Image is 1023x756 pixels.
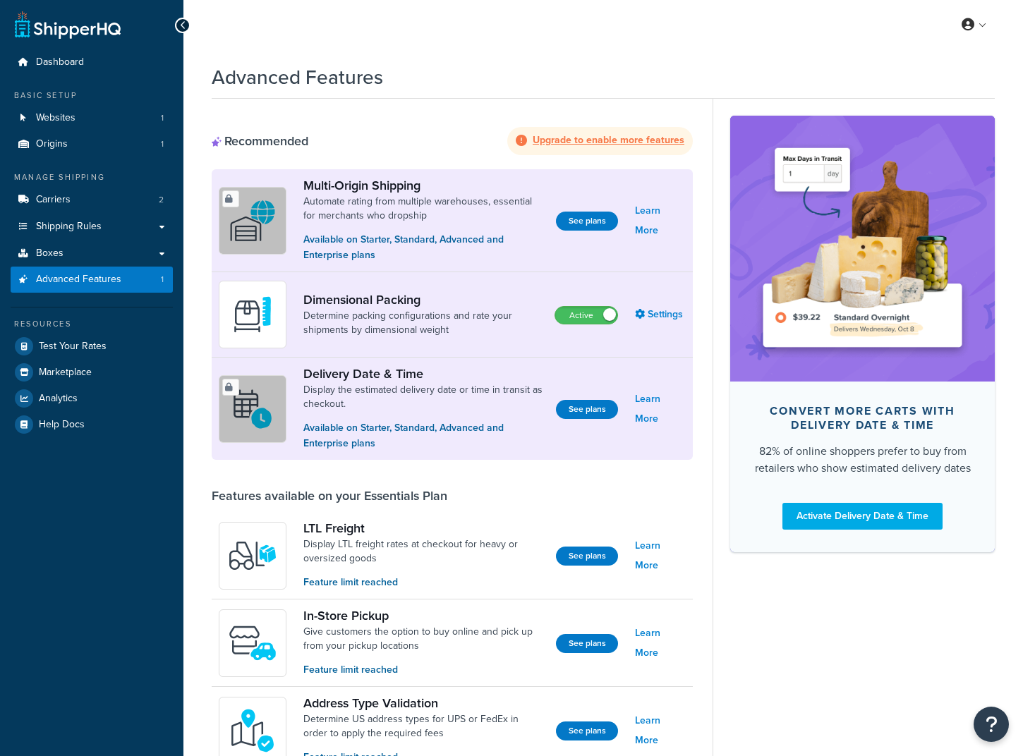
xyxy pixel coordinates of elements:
[11,90,173,102] div: Basic Setup
[36,274,121,286] span: Advanced Features
[11,131,173,157] li: Origins
[556,400,618,419] button: See plans
[303,537,545,566] a: Display LTL freight rates at checkout for heavy or oversized goods
[11,49,173,75] a: Dashboard
[11,214,173,240] a: Shipping Rules
[303,178,545,193] a: Multi-Origin Shipping
[303,575,545,590] p: Feature limit reached
[11,334,173,359] a: Test Your Rates
[11,267,173,293] li: Advanced Features
[11,171,173,183] div: Manage Shipping
[228,531,277,580] img: y79ZsPf0fXUFUhFXDzUgf+ktZg5F2+ohG75+v3d2s1D9TjoU8PiyCIluIjV41seZevKCRuEjTPPOKHJsQcmKCXGdfprl3L4q7...
[753,443,972,477] div: 82% of online shoppers prefer to buy from retailers who show estimated delivery dates
[161,274,164,286] span: 1
[11,318,173,330] div: Resources
[39,393,78,405] span: Analytics
[11,360,173,385] a: Marketplace
[161,138,164,150] span: 1
[303,383,545,411] a: Display the estimated delivery date or time in transit as checkout.
[11,187,173,213] li: Carriers
[635,711,686,750] a: Learn More
[751,137,974,360] img: feature-image-ddt-36eae7f7280da8017bfb280eaccd9c446f90b1fe08728e4019434db127062ab4.png
[974,707,1009,742] button: Open Resource Center
[303,662,545,678] p: Feature limit reached
[11,386,173,411] a: Analytics
[303,625,545,653] a: Give customers the option to buy online and pick up from your pickup locations
[39,341,107,353] span: Test Your Rates
[753,404,972,432] div: Convert more carts with delivery date & time
[11,412,173,437] a: Help Docs
[228,290,277,339] img: DTVBYsAAAAAASUVORK5CYII=
[555,307,617,324] label: Active
[782,503,943,530] a: Activate Delivery Date & Time
[11,131,173,157] a: Origins1
[635,536,686,575] a: Learn More
[11,240,173,267] a: Boxes
[635,389,686,429] a: Learn More
[303,195,545,223] a: Automate rating from multiple warehouses, essential for merchants who dropship
[303,232,545,263] p: Available on Starter, Standard, Advanced and Enterprise plans
[36,138,68,150] span: Origins
[556,212,618,231] button: See plans
[303,420,545,451] p: Available on Starter, Standard, Advanced and Enterprise plans
[228,706,277,755] img: kIG8fy0lQAAAABJRU5ErkJggg==
[11,105,173,131] li: Websites
[303,695,545,711] a: Address Type Validation
[36,248,63,260] span: Boxes
[36,56,84,68] span: Dashboard
[533,133,684,147] strong: Upgrade to enable more features
[39,367,92,379] span: Marketplace
[159,194,164,206] span: 2
[212,63,383,91] h1: Advanced Features
[36,194,71,206] span: Carriers
[11,267,173,293] a: Advanced Features1
[303,520,545,536] a: LTL Freight
[303,309,543,337] a: Determine packing configurations and rate your shipments by dimensional weight
[36,221,102,233] span: Shipping Rules
[303,608,545,623] a: In-Store Pickup
[303,712,545,740] a: Determine US address types for UPS or FedEx in order to apply the required fees
[228,618,277,668] img: wfgcfpwTIucLEAAAAASUVORK5CYII=
[635,305,686,324] a: Settings
[303,292,543,307] a: Dimensional Packing
[635,623,686,663] a: Learn More
[11,105,173,131] a: Websites1
[39,419,85,431] span: Help Docs
[556,547,618,566] button: See plans
[212,133,308,149] div: Recommended
[36,112,75,124] span: Websites
[556,634,618,653] button: See plans
[556,721,618,740] button: See plans
[303,366,545,382] a: Delivery Date & Time
[212,488,447,504] div: Features available on your Essentials Plan
[161,112,164,124] span: 1
[635,201,686,240] a: Learn More
[11,187,173,213] a: Carriers2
